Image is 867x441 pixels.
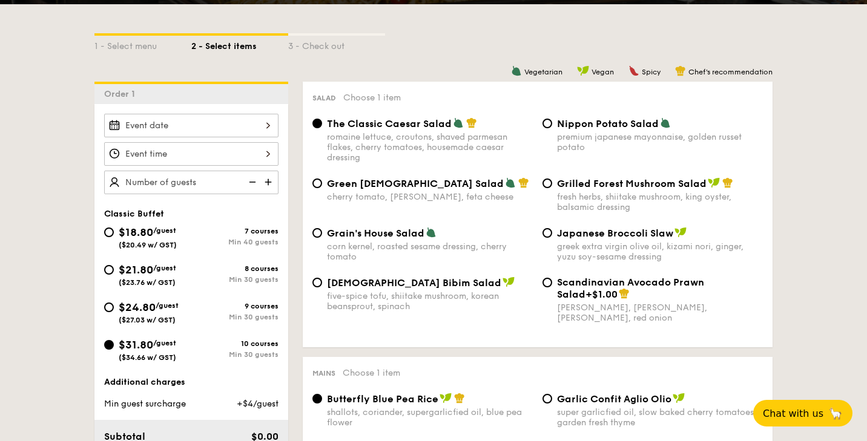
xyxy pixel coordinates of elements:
[312,119,322,128] input: The Classic Caesar Saladromaine lettuce, croutons, shaved parmesan flakes, cherry tomatoes, house...
[327,291,533,312] div: five-spice tofu, shiitake mushroom, korean beansprout, spinach
[119,278,176,287] span: ($23.76 w/ GST)
[119,263,153,276] span: $21.80
[312,369,335,377] span: Mains
[557,118,659,129] span: Nippon Potato Salad
[191,227,279,235] div: 7 courses
[104,302,114,312] input: $24.80/guest($27.03 w/ GST)9 coursesMin 30 guests
[440,393,452,403] img: icon-vegan.f8ff3823.svg
[242,171,260,194] img: icon-reduce.1d2dbef1.svg
[753,400,852,426] button: Chat with us🦙
[557,302,763,323] div: [PERSON_NAME], [PERSON_NAME], [PERSON_NAME], red onion
[119,353,176,362] span: ($34.66 w/ GST)
[191,339,279,348] div: 10 courses
[191,275,279,284] div: Min 30 guests
[191,313,279,321] div: Min 30 guests
[426,227,437,238] img: icon-vegetarian.fe4039eb.svg
[119,301,156,314] span: $24.80
[327,393,438,405] span: Butterfly Blue Pea Rice
[153,226,176,235] span: /guest
[557,393,671,405] span: Garlic Confit Aglio Olio
[453,117,464,128] img: icon-vegetarian.fe4039eb.svg
[104,209,164,219] span: Classic Buffet
[592,68,614,76] span: Vegan
[327,241,533,262] div: corn kernel, roasted sesame dressing, cherry tomato
[628,65,639,76] img: icon-spicy.37a8142b.svg
[104,227,114,237] input: $18.80/guest($20.49 w/ GST)7 coursesMin 40 guests
[119,316,176,324] span: ($27.03 w/ GST)
[119,241,177,249] span: ($20.49 w/ GST)
[327,132,533,163] div: romaine lettuce, croutons, shaved parmesan flakes, cherry tomatoes, housemade caesar dressing
[828,407,843,420] span: 🦙
[763,408,823,419] span: Chat with us
[557,276,704,300] span: Scandinavian Avocado Prawn Salad
[674,227,687,238] img: icon-vegan.f8ff3823.svg
[237,399,279,409] span: +$4/guest
[708,177,720,188] img: icon-vegan.f8ff3823.svg
[542,228,552,238] input: Japanese Broccoli Slawgreek extra virgin olive oil, kizami nori, ginger, yuzu soy-sesame dressing
[327,178,504,189] span: Green [DEMOGRAPHIC_DATA] Salad
[343,93,401,103] span: Choose 1 item
[119,226,153,239] span: $18.80
[722,177,733,188] img: icon-chef-hat.a58ddaea.svg
[642,68,661,76] span: Spicy
[104,340,114,350] input: $31.80/guest($34.66 w/ GST)10 coursesMin 30 guests
[191,350,279,359] div: Min 30 guests
[585,289,618,300] span: +$1.00
[511,65,522,76] img: icon-vegetarian.fe4039eb.svg
[660,117,671,128] img: icon-vegetarian.fe4039eb.svg
[104,376,279,388] div: Additional charges
[542,178,552,188] input: Grilled Forest Mushroom Saladfresh herbs, shiitake mushroom, king oyster, balsamic dressing
[577,65,589,76] img: icon-vegan.f8ff3823.svg
[557,132,763,152] div: premium japanese mayonnaise, golden russet potato
[312,228,322,238] input: Grain's House Saladcorn kernel, roasted sesame dressing, cherry tomato
[260,171,279,194] img: icon-add.58712e84.svg
[557,227,673,239] span: Japanese Broccoli Slaw
[673,393,685,403] img: icon-vegan.f8ff3823.svg
[505,177,516,188] img: icon-vegetarian.fe4039eb.svg
[503,276,515,287] img: icon-vegan.f8ff3823.svg
[191,264,279,273] div: 8 courses
[104,265,114,275] input: $21.80/guest($23.76 w/ GST)8 coursesMin 30 guests
[688,68,773,76] span: Chef's recommendation
[191,36,288,53] div: 2 - Select items
[542,119,552,128] input: Nippon Potato Saladpremium japanese mayonnaise, golden russet potato
[104,114,279,137] input: Event date
[288,36,385,53] div: 3 - Check out
[557,407,763,428] div: super garlicfied oil, slow baked cherry tomatoes, garden fresh thyme
[542,278,552,287] input: Scandinavian Avocado Prawn Salad+$1.00[PERSON_NAME], [PERSON_NAME], [PERSON_NAME], red onion
[557,241,763,262] div: greek extra virgin olive oil, kizami nori, ginger, yuzu soy-sesame dressing
[466,117,477,128] img: icon-chef-hat.a58ddaea.svg
[327,407,533,428] div: shallots, coriander, supergarlicfied oil, blue pea flower
[327,192,533,202] div: cherry tomato, [PERSON_NAME], feta cheese
[327,227,424,239] span: Grain's House Salad
[518,177,529,188] img: icon-chef-hat.a58ddaea.svg
[191,238,279,246] div: Min 40 guests
[454,393,465,403] img: icon-chef-hat.a58ddaea.svg
[675,65,686,76] img: icon-chef-hat.a58ddaea.svg
[153,264,176,272] span: /guest
[343,368,400,378] span: Choose 1 item
[524,68,562,76] span: Vegetarian
[191,302,279,310] div: 9 courses
[104,142,279,166] input: Event time
[119,338,153,351] span: $31.80
[619,288,630,299] img: icon-chef-hat.a58ddaea.svg
[312,394,322,403] input: Butterfly Blue Pea Riceshallots, coriander, supergarlicfied oil, blue pea flower
[312,94,336,102] span: Salad
[557,192,763,212] div: fresh herbs, shiitake mushroom, king oyster, balsamic dressing
[312,178,322,188] input: Green [DEMOGRAPHIC_DATA] Saladcherry tomato, [PERSON_NAME], feta cheese
[327,118,452,129] span: The Classic Caesar Salad
[94,36,191,53] div: 1 - Select menu
[327,277,501,289] span: [DEMOGRAPHIC_DATA] Bibim Salad
[153,339,176,347] span: /guest
[557,178,707,189] span: Grilled Forest Mushroom Salad
[104,89,140,99] span: Order 1
[542,394,552,403] input: Garlic Confit Aglio Oliosuper garlicfied oil, slow baked cherry tomatoes, garden fresh thyme
[156,301,179,310] span: /guest
[104,171,279,194] input: Number of guests
[312,278,322,287] input: [DEMOGRAPHIC_DATA] Bibim Saladfive-spice tofu, shiitake mushroom, korean beansprout, spinach
[104,399,186,409] span: Min guest surcharge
